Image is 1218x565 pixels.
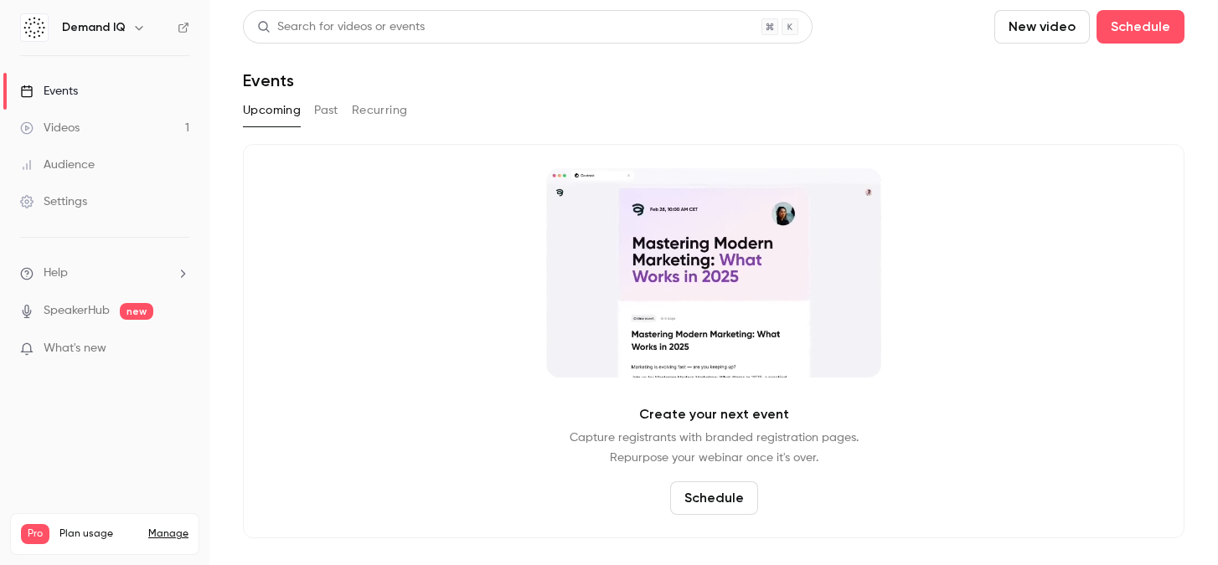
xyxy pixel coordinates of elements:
[120,303,153,320] span: new
[20,120,80,136] div: Videos
[1097,10,1184,44] button: Schedule
[243,97,301,124] button: Upcoming
[169,342,189,357] iframe: Noticeable Trigger
[570,428,859,468] p: Capture registrants with branded registration pages. Repurpose your webinar once it's over.
[670,481,758,515] button: Schedule
[59,527,138,541] span: Plan usage
[148,527,188,541] a: Manage
[20,83,78,100] div: Events
[352,97,408,124] button: Recurring
[257,18,425,36] div: Search for videos or events
[20,157,95,173] div: Audience
[21,14,48,41] img: Demand IQ
[20,193,87,210] div: Settings
[20,265,189,282] li: help-dropdown-opener
[44,265,68,282] span: Help
[62,19,126,36] h6: Demand IQ
[44,340,106,357] span: What's new
[994,10,1090,44] button: New video
[21,524,49,544] span: Pro
[314,97,338,124] button: Past
[44,302,110,320] a: SpeakerHub
[243,70,294,90] h1: Events
[639,404,789,424] p: Create your next event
